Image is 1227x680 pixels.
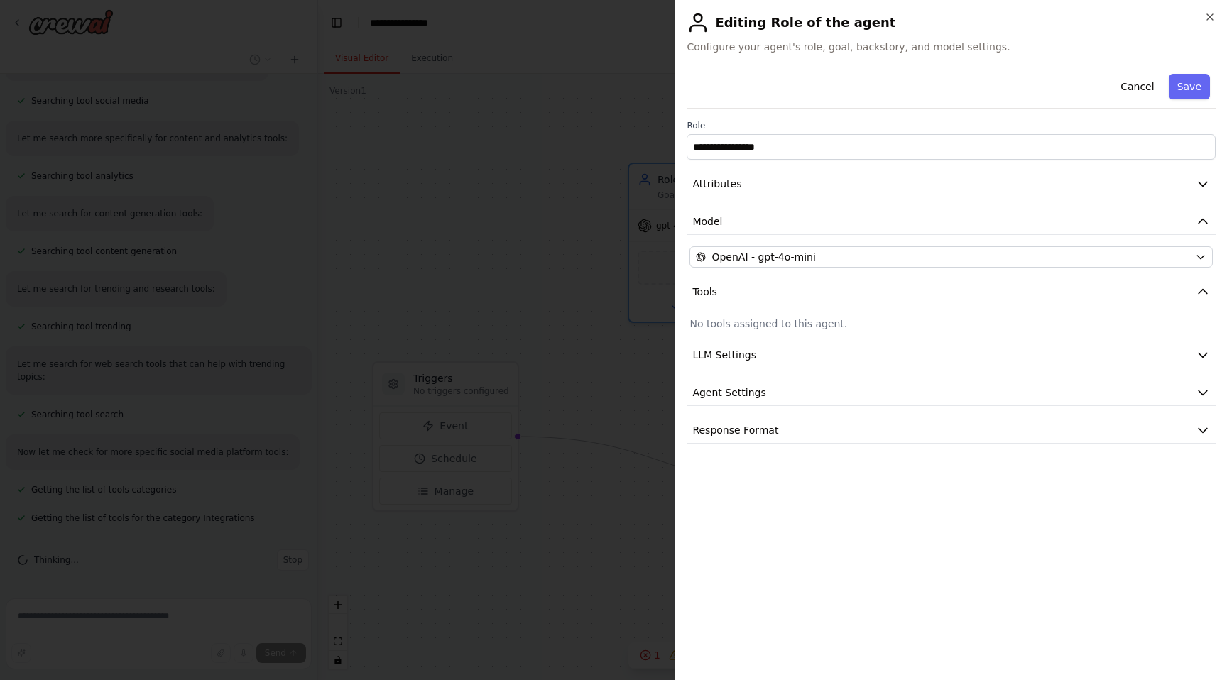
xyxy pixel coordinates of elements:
[1112,74,1162,99] button: Cancel
[687,209,1216,235] button: Model
[687,279,1216,305] button: Tools
[687,11,1216,34] h2: Editing Role of the agent
[689,317,1213,331] p: No tools assigned to this agent.
[687,417,1216,444] button: Response Format
[711,250,815,264] span: OpenAI - gpt-4o-mini
[689,246,1213,268] button: OpenAI - gpt-4o-mini
[687,342,1216,368] button: LLM Settings
[687,120,1216,131] label: Role
[692,348,756,362] span: LLM Settings
[1169,74,1210,99] button: Save
[692,385,765,400] span: Agent Settings
[687,380,1216,406] button: Agent Settings
[687,40,1216,54] span: Configure your agent's role, goal, backstory, and model settings.
[692,177,741,191] span: Attributes
[692,285,717,299] span: Tools
[692,423,778,437] span: Response Format
[687,171,1216,197] button: Attributes
[692,214,722,229] span: Model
